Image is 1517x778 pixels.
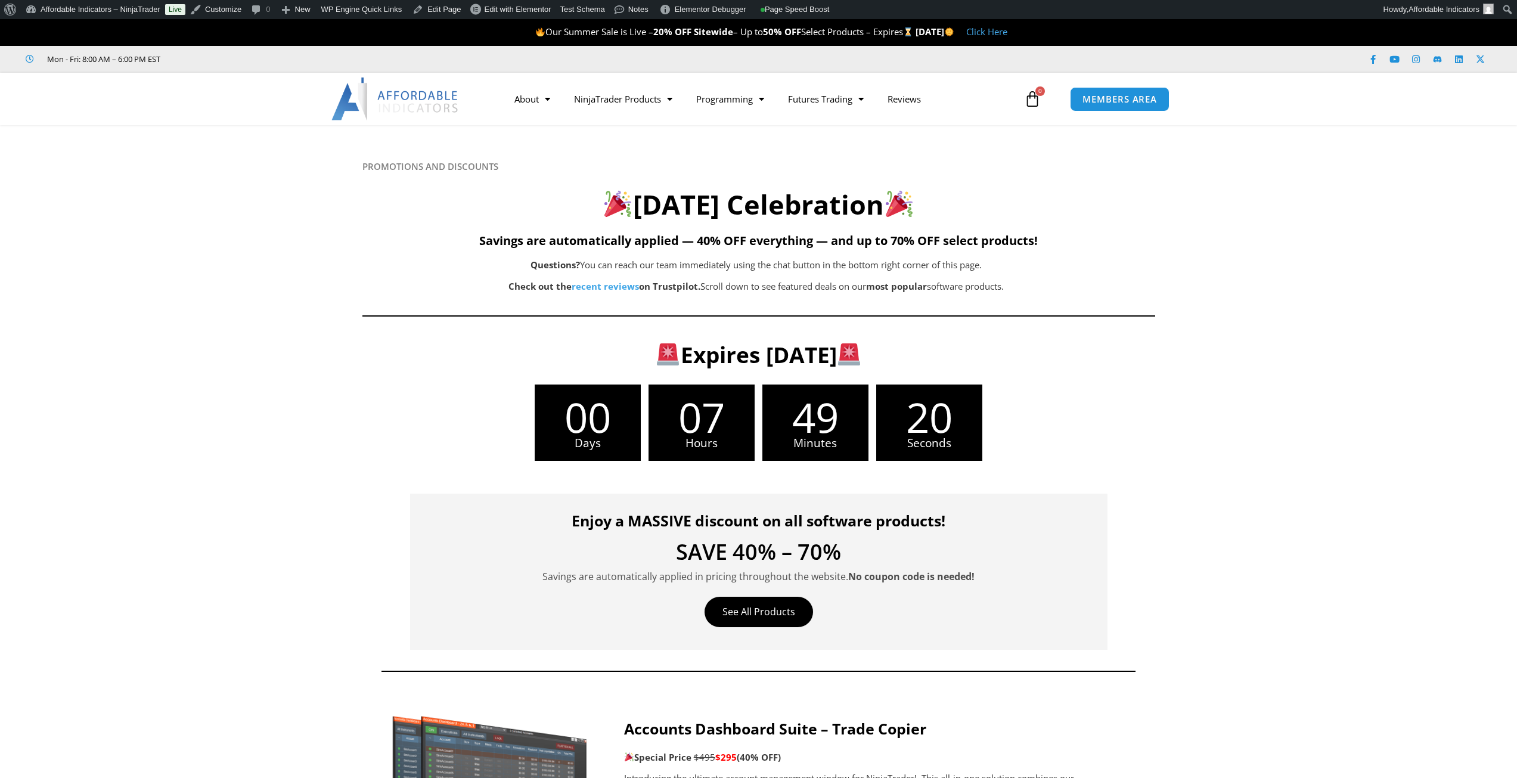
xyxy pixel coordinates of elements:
[876,85,933,113] a: Reviews
[428,569,1090,585] p: Savings are automatically applied in pricing throughout the website.
[763,26,801,38] strong: 50% OFF
[331,78,460,120] img: LogoAI | Affordable Indicators – NinjaTrader
[838,343,860,365] img: 🚨
[422,278,1091,295] p: Scroll down to see featured deals on our software products.
[737,751,781,763] b: (40% OFF)
[425,340,1093,369] h3: Expires [DATE]
[886,190,913,217] img: 🎉
[572,280,639,292] a: recent reviews
[866,280,927,292] b: most popular
[1409,5,1479,14] span: Affordable Indicators
[694,26,733,38] strong: Sitewide
[966,26,1007,38] a: Click Here
[428,541,1090,563] h4: SAVE 40% – 70%
[649,396,755,438] span: 07
[562,85,684,113] a: NinjaTrader Products
[876,438,982,449] span: Seconds
[762,438,868,449] span: Minutes
[485,5,551,14] span: Edit with Elementor
[848,570,975,583] strong: No coupon code is needed!
[776,85,876,113] a: Futures Trading
[904,27,913,36] img: ⌛
[502,85,562,113] a: About
[684,85,776,113] a: Programming
[44,52,160,66] span: Mon - Fri: 8:00 AM – 6:00 PM EST
[428,512,1090,529] h4: Enjoy a MASSIVE discount on all software products!
[1070,87,1169,111] a: MEMBERS AREA
[657,343,679,365] img: 🚨
[694,751,715,763] span: $495
[876,396,982,438] span: 20
[624,718,926,739] strong: Accounts Dashboard Suite – Trade Copier
[649,438,755,449] span: Hours
[762,396,868,438] span: 49
[625,752,634,761] img: 🎉
[535,26,916,38] span: Our Summer Sale is Live – – Up to Select Products – Expires
[705,597,813,627] a: See All Products
[362,234,1155,248] h5: Savings are automatically applied — 40% OFF everything — and up to 70% OFF select products!
[502,85,1021,113] nav: Menu
[624,751,691,763] strong: Special Price
[362,161,1155,172] h6: PROMOTIONS AND DISCOUNTS
[1035,86,1045,96] span: 0
[1082,95,1157,104] span: MEMBERS AREA
[177,53,356,65] iframe: Customer reviews powered by Trustpilot
[653,26,691,38] strong: 20% OFF
[604,190,631,217] img: 🎉
[531,259,580,271] b: Questions?
[1006,82,1059,116] a: 0
[165,4,185,15] a: Live
[536,27,545,36] img: 🔥
[422,257,1091,274] p: You can reach our team immediately using the chat button in the bottom right corner of this page.
[916,26,954,38] strong: [DATE]
[945,27,954,36] img: 🌞
[535,438,641,449] span: Days
[535,396,641,438] span: 00
[715,751,737,763] span: $295
[362,187,1155,222] h2: [DATE] Celebration
[508,280,700,292] strong: Check out the on Trustpilot.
